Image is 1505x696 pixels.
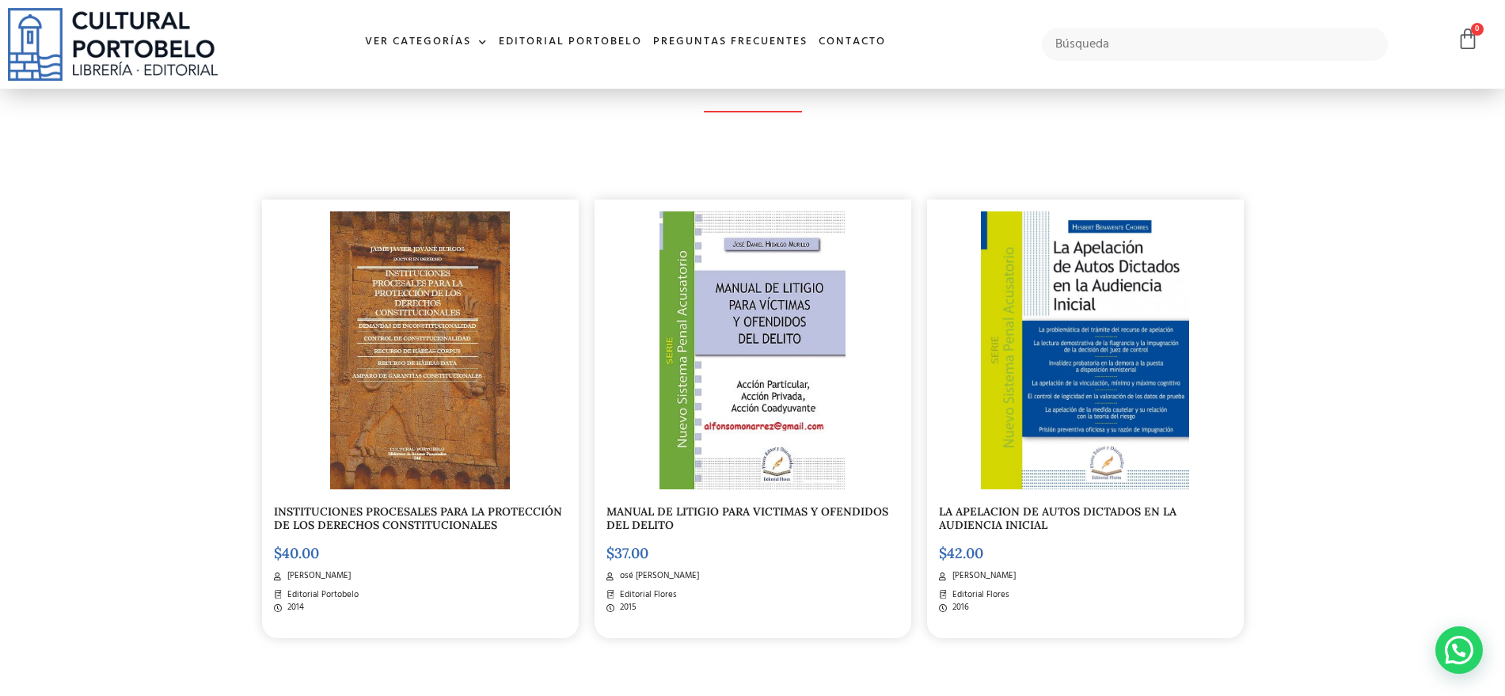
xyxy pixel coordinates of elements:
[359,25,493,59] a: Ver Categorías
[274,544,282,562] span: $
[274,544,319,562] bdi: 40.00
[813,25,891,59] a: Contacto
[616,569,699,583] span: osé [PERSON_NAME]
[939,544,947,562] span: $
[493,25,648,59] a: Editorial Portobelo
[1457,28,1479,51] a: 0
[330,211,509,490] img: BA244-1
[606,504,888,532] a: MANUAL DE LITIGIO PARA VICTIMAS Y OFENDIDOS DEL DELITO
[648,25,813,59] a: Preguntas frecuentes
[1471,23,1484,36] span: 0
[981,211,1188,490] img: la_apelacion-2-scaled-1.jpg
[283,569,351,583] span: [PERSON_NAME]
[283,601,304,614] span: 2014
[659,211,845,490] img: MANUAL_DE_LITIGIO_PARA_VICTIMAS_Y_OFENDIDOS_DEL_DELITO-2.jpg
[283,588,359,602] span: Editorial Portobelo
[948,601,969,614] span: 2016
[948,569,1016,583] span: [PERSON_NAME]
[1042,28,1389,61] input: Búsqueda
[939,504,1176,532] a: LA APELACION DE AUTOS DICTADOS EN LA AUDIENCIA INICIAL
[606,544,614,562] span: $
[274,504,562,532] a: INSTITUCIONES PROCESALES PARA LA PROTECCIÓN DE LOS DERECHOS CONSTITUCIONALES
[616,588,677,602] span: Editorial Flores
[948,588,1009,602] span: Editorial Flores
[616,601,637,614] span: 2015
[606,544,648,562] bdi: 37.00
[1435,626,1483,674] div: WhatsApp contact
[939,544,983,562] bdi: 42.00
